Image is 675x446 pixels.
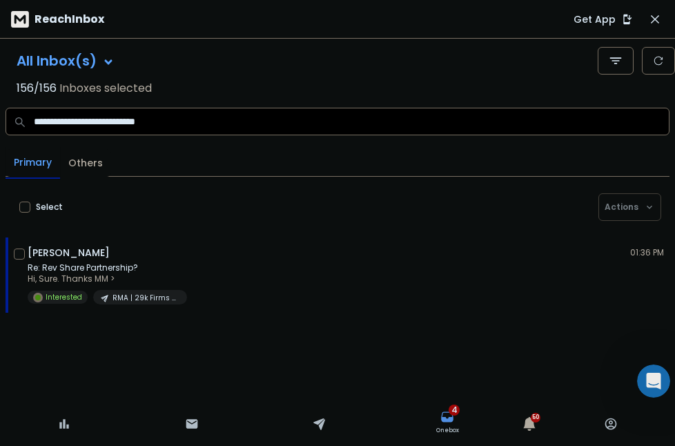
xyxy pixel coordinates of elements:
p: Re: Rev Share Partnership? [28,262,187,273]
p: Onebox [436,424,459,438]
p: 01:36 PM [630,247,664,258]
iframe: Intercom live chat [637,365,670,398]
span: 156 / 156 [17,80,57,97]
p: Hi, Sure. Thanks MM > [28,273,187,284]
button: All Inbox(s) [6,47,126,75]
h1: [PERSON_NAME] [28,246,110,260]
label: Select [36,202,63,213]
h1: All Inbox(s) [17,54,97,68]
p: Interested [46,292,82,302]
button: Get App [568,6,638,33]
p: ReachInbox [35,11,104,28]
h3: Inboxes selected [59,80,152,97]
button: Primary [6,147,60,179]
span: 4 [451,405,458,416]
p: RMA | 29k Firms (General Team Info) [112,293,179,303]
button: Others [60,148,111,178]
span: 50 [531,413,540,423]
a: 4 [440,410,454,424]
